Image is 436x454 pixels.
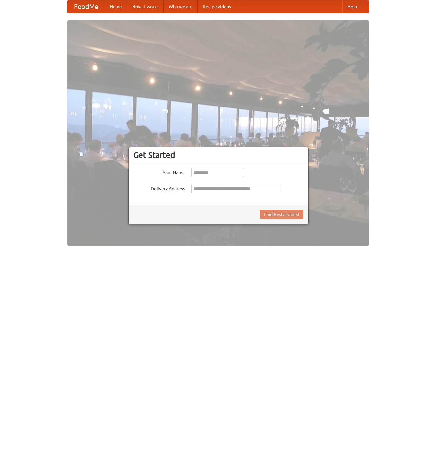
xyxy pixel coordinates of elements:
[127,0,164,13] a: How it works
[133,150,303,160] h3: Get Started
[164,0,198,13] a: Who we are
[133,168,185,176] label: Your Name
[342,0,362,13] a: Help
[198,0,236,13] a: Recipe videos
[260,210,303,219] button: Find Restaurants!
[105,0,127,13] a: Home
[133,184,185,192] label: Delivery Address
[68,0,105,13] a: FoodMe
